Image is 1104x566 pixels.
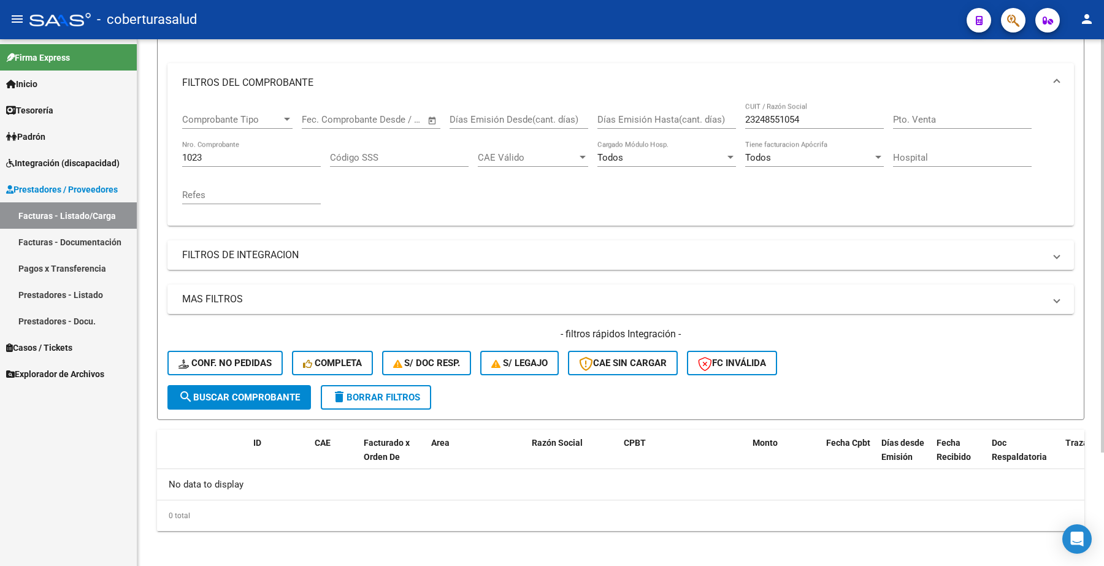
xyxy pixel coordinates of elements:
mat-expansion-panel-header: FILTROS DE INTEGRACION [167,240,1074,270]
span: Buscar Comprobante [178,392,300,403]
mat-icon: person [1079,12,1094,26]
span: Prestadores / Proveedores [6,183,118,196]
datatable-header-cell: ID [248,430,310,484]
span: Todos [745,152,771,163]
span: CAE SIN CARGAR [579,358,667,369]
input: Fecha fin [362,114,422,125]
datatable-header-cell: Fecha Cpbt [821,430,876,484]
button: Open calendar [426,113,440,128]
span: Casos / Tickets [6,341,72,354]
span: CPBT [624,438,646,448]
datatable-header-cell: Fecha Recibido [932,430,987,484]
div: No data to display [157,469,1084,500]
div: Open Intercom Messenger [1062,524,1092,554]
span: Borrar Filtros [332,392,420,403]
button: S/ Doc Resp. [382,351,472,375]
span: Comprobante Tipo [182,114,282,125]
span: Conf. no pedidas [178,358,272,369]
input: Fecha inicio [302,114,351,125]
span: Explorador de Archivos [6,367,104,381]
datatable-header-cell: CPBT [619,430,748,484]
span: ID [253,438,261,448]
button: Buscar Comprobante [167,385,311,410]
button: CAE SIN CARGAR [568,351,678,375]
span: CAE [315,438,331,448]
span: Facturado x Orden De [364,438,410,462]
button: Conf. no pedidas [167,351,283,375]
span: Tesorería [6,104,53,117]
span: Todos [597,152,623,163]
button: Completa [292,351,373,375]
h4: - filtros rápidos Integración - [167,327,1074,341]
datatable-header-cell: Doc Respaldatoria [987,430,1060,484]
span: Razón Social [532,438,583,448]
span: Monto [753,438,778,448]
span: Doc Respaldatoria [992,438,1047,462]
span: FC Inválida [698,358,766,369]
mat-icon: search [178,389,193,404]
span: Integración (discapacidad) [6,156,120,170]
datatable-header-cell: Días desde Emisión [876,430,932,484]
mat-panel-title: FILTROS DE INTEGRACION [182,248,1045,262]
mat-expansion-panel-header: MAS FILTROS [167,285,1074,314]
span: - coberturasalud [97,6,197,33]
span: Inicio [6,77,37,91]
mat-expansion-panel-header: FILTROS DEL COMPROBANTE [167,63,1074,102]
span: Padrón [6,130,45,143]
div: FILTROS DEL COMPROBANTE [167,102,1074,226]
mat-icon: menu [10,12,25,26]
span: Completa [303,358,362,369]
datatable-header-cell: Area [426,430,509,484]
button: FC Inválida [687,351,777,375]
div: 0 total [157,500,1084,531]
mat-icon: delete [332,389,347,404]
button: Borrar Filtros [321,385,431,410]
span: CAE Válido [478,152,577,163]
span: S/ legajo [491,358,548,369]
span: S/ Doc Resp. [393,358,461,369]
span: Fecha Cpbt [826,438,870,448]
span: Fecha Recibido [937,438,971,462]
span: Area [431,438,450,448]
datatable-header-cell: Facturado x Orden De [359,430,426,484]
span: Firma Express [6,51,70,64]
mat-panel-title: MAS FILTROS [182,293,1045,306]
datatable-header-cell: Razón Social [527,430,619,484]
mat-panel-title: FILTROS DEL COMPROBANTE [182,76,1045,90]
datatable-header-cell: Monto [748,430,821,484]
button: S/ legajo [480,351,559,375]
datatable-header-cell: CAE [310,430,359,484]
span: Días desde Emisión [881,438,924,462]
